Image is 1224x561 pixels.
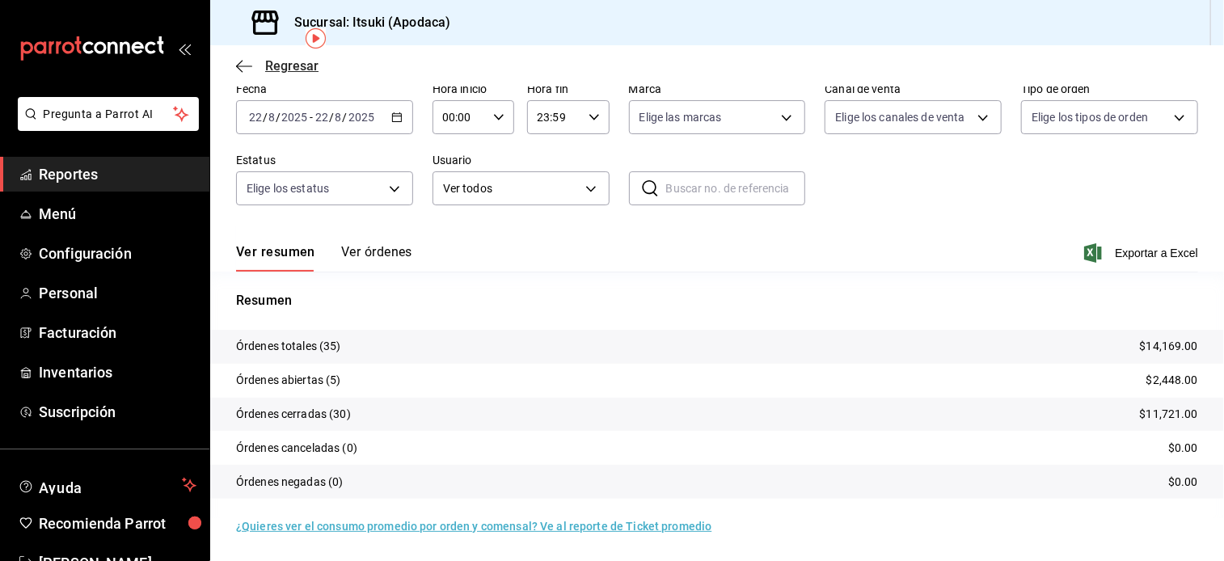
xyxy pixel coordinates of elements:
span: Elige los tipos de orden [1032,109,1148,125]
p: $0.00 [1168,440,1198,457]
span: Regresar [265,58,319,74]
span: / [329,111,334,124]
input: -- [248,111,263,124]
label: Estatus [236,155,413,167]
label: Tipo de orden [1021,84,1198,95]
span: / [263,111,268,124]
label: Usuario [433,155,610,167]
font: Recomienda Parrot [39,515,166,532]
span: / [343,111,348,124]
span: / [276,111,281,124]
span: Ver todos [443,180,580,197]
input: -- [314,111,329,124]
button: Exportar a Excel [1087,243,1198,263]
span: Elige las marcas [639,109,722,125]
font: Suscripción [39,403,116,420]
font: Inventarios [39,364,112,381]
input: ---- [348,111,375,124]
font: Exportar a Excel [1115,247,1198,259]
font: Menú [39,205,77,222]
p: Órdenes totales (35) [236,338,341,355]
font: Ver resumen [236,244,315,260]
button: Regresar [236,58,319,74]
label: Marca [629,84,806,95]
label: Fecha [236,84,413,95]
font: Reportes [39,166,98,183]
input: -- [268,111,276,124]
p: Órdenes abiertas (5) [236,372,341,389]
div: Pestañas de navegación [236,244,412,272]
input: -- [335,111,343,124]
p: Órdenes cerradas (30) [236,406,351,423]
img: Marcador de información sobre herramientas [306,28,326,49]
span: Elige los estatus [247,180,329,196]
button: open_drawer_menu [178,42,191,55]
span: - [310,111,313,124]
label: Hora fin [527,84,609,95]
h3: Sucursal: Itsuki (Apodaca) [281,13,450,32]
font: Configuración [39,245,132,262]
p: $2,448.00 [1146,372,1198,389]
a: ¿Quieres ver el consumo promedio por orden y comensal? Ve al reporte de Ticket promedio [236,520,711,533]
input: Buscar no. de referencia [666,172,806,205]
p: Órdenes canceladas (0) [236,440,357,457]
button: Ver órdenes [341,244,412,272]
label: Hora inicio [433,84,514,95]
label: Canal de venta [825,84,1002,95]
p: $0.00 [1168,474,1198,491]
a: Pregunta a Parrot AI [11,117,199,134]
font: Facturación [39,324,116,341]
p: $11,721.00 [1140,406,1198,423]
button: Pregunta a Parrot AI [18,97,199,131]
input: ---- [281,111,308,124]
p: Órdenes negadas (0) [236,474,344,491]
p: Resumen [236,291,1198,310]
p: $14,169.00 [1140,338,1198,355]
span: Elige los canales de venta [835,109,964,125]
span: Ayuda [39,475,175,495]
span: Pregunta a Parrot AI [44,106,174,123]
font: Personal [39,285,98,302]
